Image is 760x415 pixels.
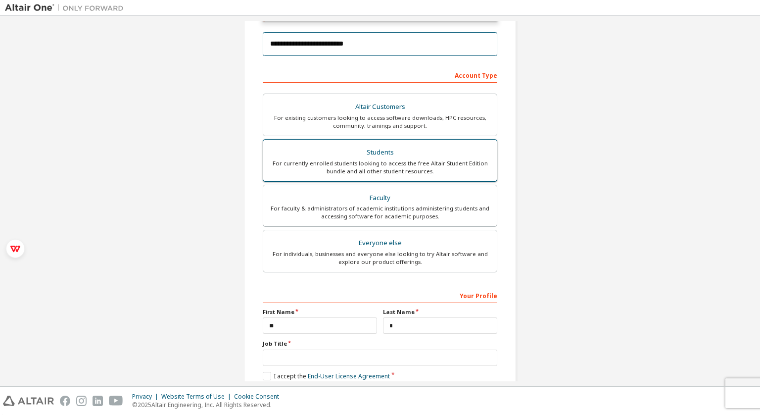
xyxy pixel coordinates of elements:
[132,393,161,401] div: Privacy
[109,396,123,406] img: youtube.svg
[263,67,497,83] div: Account Type
[234,393,285,401] div: Cookie Consent
[263,308,377,316] label: First Name
[269,159,491,175] div: For currently enrolled students looking to access the free Altair Student Edition bundle and all ...
[76,396,87,406] img: instagram.svg
[308,372,390,380] a: End-User License Agreement
[269,236,491,250] div: Everyone else
[269,191,491,205] div: Faculty
[5,3,129,13] img: Altair One
[263,340,497,348] label: Job Title
[93,396,103,406] img: linkedin.svg
[269,146,491,159] div: Students
[60,396,70,406] img: facebook.svg
[263,287,497,303] div: Your Profile
[3,396,54,406] img: altair_logo.svg
[269,100,491,114] div: Altair Customers
[263,372,390,380] label: I accept the
[269,250,491,266] div: For individuals, businesses and everyone else looking to try Altair software and explore our prod...
[269,205,491,220] div: For faculty & administrators of academic institutions administering students and accessing softwa...
[132,401,285,409] p: © 2025 Altair Engineering, Inc. All Rights Reserved.
[269,114,491,130] div: For existing customers looking to access software downloads, HPC resources, community, trainings ...
[383,308,497,316] label: Last Name
[161,393,234,401] div: Website Terms of Use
